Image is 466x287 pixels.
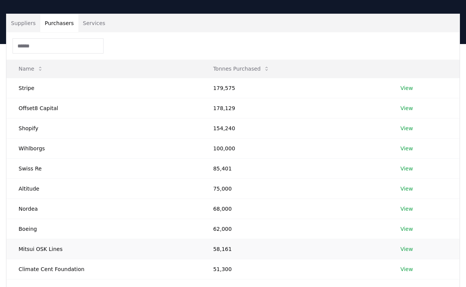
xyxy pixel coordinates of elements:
td: 51,300 [201,259,388,279]
td: 62,000 [201,219,388,239]
button: Suppliers [6,14,40,32]
a: View [400,84,413,92]
button: Tonnes Purchased [207,61,276,76]
td: Boeing [6,219,201,239]
td: Offset8 Capital [6,98,201,118]
td: Altitude [6,178,201,199]
a: View [400,245,413,253]
a: View [400,225,413,233]
a: View [400,145,413,152]
td: 154,240 [201,118,388,138]
td: Swiss Re [6,158,201,178]
button: Purchasers [40,14,78,32]
a: View [400,165,413,172]
button: Name [13,61,49,76]
td: 68,000 [201,199,388,219]
td: 100,000 [201,138,388,158]
td: Shopify [6,118,201,138]
td: Climate Cent Foundation [6,259,201,279]
td: Wihlborgs [6,138,201,158]
td: 58,161 [201,239,388,259]
td: 179,575 [201,78,388,98]
td: Stripe [6,78,201,98]
td: Mitsui OSK Lines [6,239,201,259]
a: View [400,265,413,273]
a: View [400,104,413,112]
a: View [400,185,413,192]
a: View [400,205,413,213]
button: Services [78,14,110,32]
td: 178,129 [201,98,388,118]
td: 85,401 [201,158,388,178]
td: 75,000 [201,178,388,199]
td: Nordea [6,199,201,219]
a: View [400,125,413,132]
